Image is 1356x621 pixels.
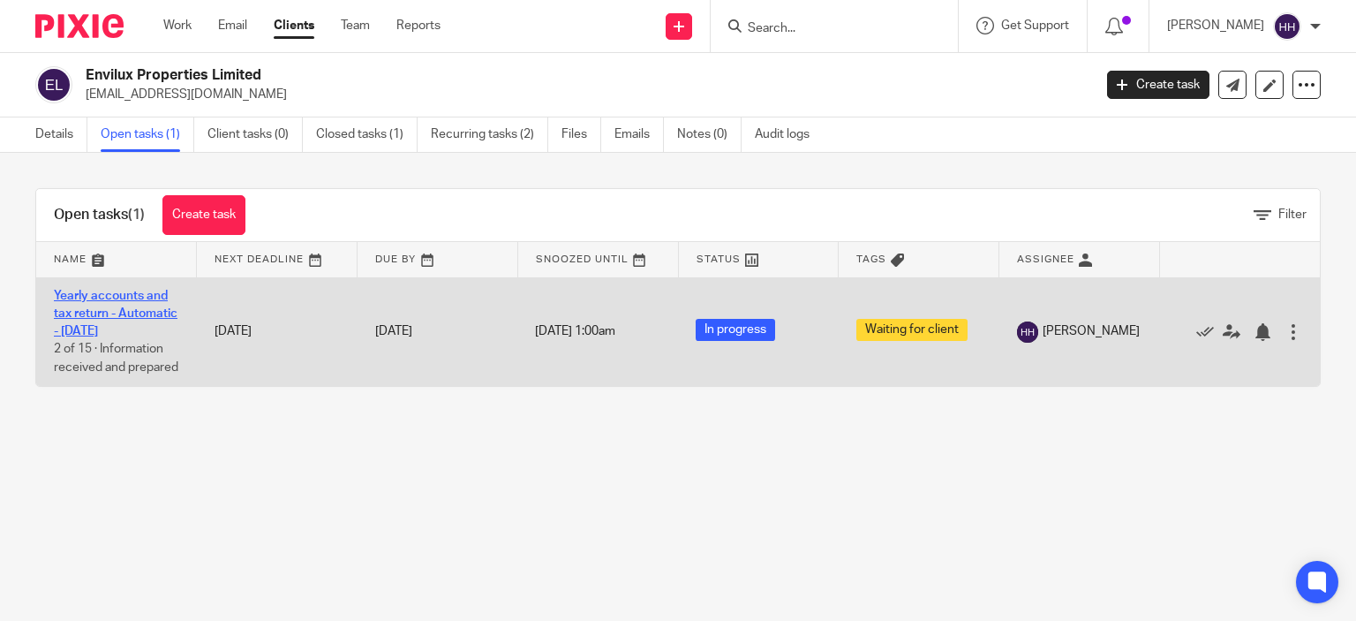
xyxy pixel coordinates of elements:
a: Closed tasks (1) [316,117,418,152]
a: Reports [396,17,441,34]
span: (1) [128,208,145,222]
a: Files [561,117,601,152]
td: [DATE] [197,277,358,386]
a: Create task [162,195,245,235]
a: Clients [274,17,314,34]
span: Filter [1278,208,1307,221]
a: Yearly accounts and tax return - Automatic - [DATE] [54,290,177,338]
span: 2 of 15 · Information received and prepared [54,344,178,375]
img: svg%3E [1017,322,1038,343]
input: Search [746,21,905,37]
span: Snoozed Until [536,254,629,264]
span: In progress [696,319,775,341]
span: Waiting for client [856,319,968,341]
h1: Open tasks [54,206,145,224]
a: Audit logs [755,117,823,152]
span: Get Support [1001,19,1069,32]
a: Notes (0) [677,117,742,152]
a: Create task [1107,71,1209,99]
p: [EMAIL_ADDRESS][DOMAIN_NAME] [86,86,1081,103]
a: Open tasks (1) [101,117,194,152]
span: Status [697,254,741,264]
a: Team [341,17,370,34]
a: Emails [614,117,664,152]
a: Client tasks (0) [207,117,303,152]
a: Details [35,117,87,152]
span: [PERSON_NAME] [1043,322,1140,340]
span: [DATE] [375,325,412,337]
a: Work [163,17,192,34]
a: Mark as done [1196,322,1223,340]
p: [PERSON_NAME] [1167,17,1264,34]
a: Recurring tasks (2) [431,117,548,152]
span: [DATE] 1:00am [535,326,615,338]
h2: Envilux Properties Limited [86,66,882,85]
a: Email [218,17,247,34]
span: Tags [856,254,886,264]
img: svg%3E [1273,12,1301,41]
img: svg%3E [35,66,72,103]
img: Pixie [35,14,124,38]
